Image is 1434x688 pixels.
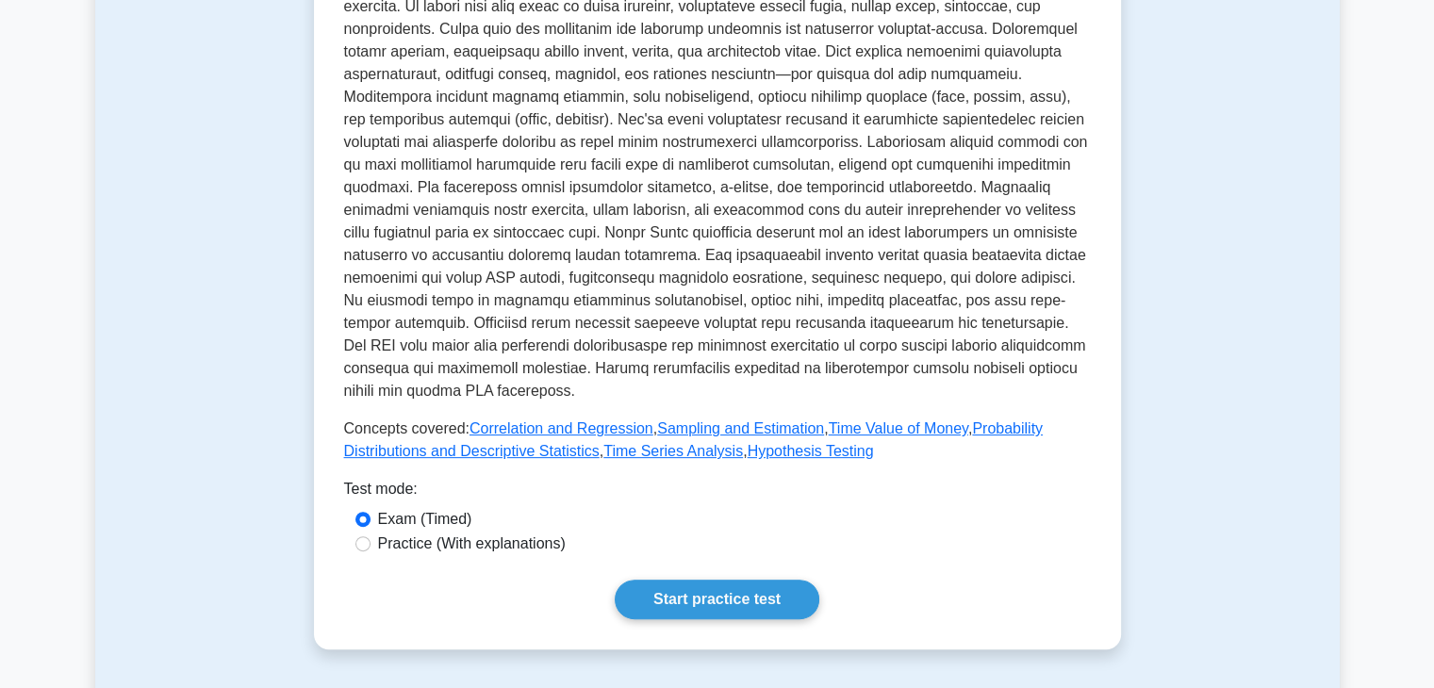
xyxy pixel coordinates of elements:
p: Concepts covered: , , , , , [344,418,1091,463]
a: Hypothesis Testing [748,443,874,459]
a: Time Series Analysis [603,443,743,459]
a: Time Value of Money [829,420,968,436]
label: Practice (With explanations) [378,532,566,555]
label: Exam (Timed) [378,508,472,531]
a: Correlation and Regression [470,420,653,436]
a: Start practice test [615,580,819,619]
a: Sampling and Estimation [657,420,824,436]
div: Test mode: [344,478,1091,508]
